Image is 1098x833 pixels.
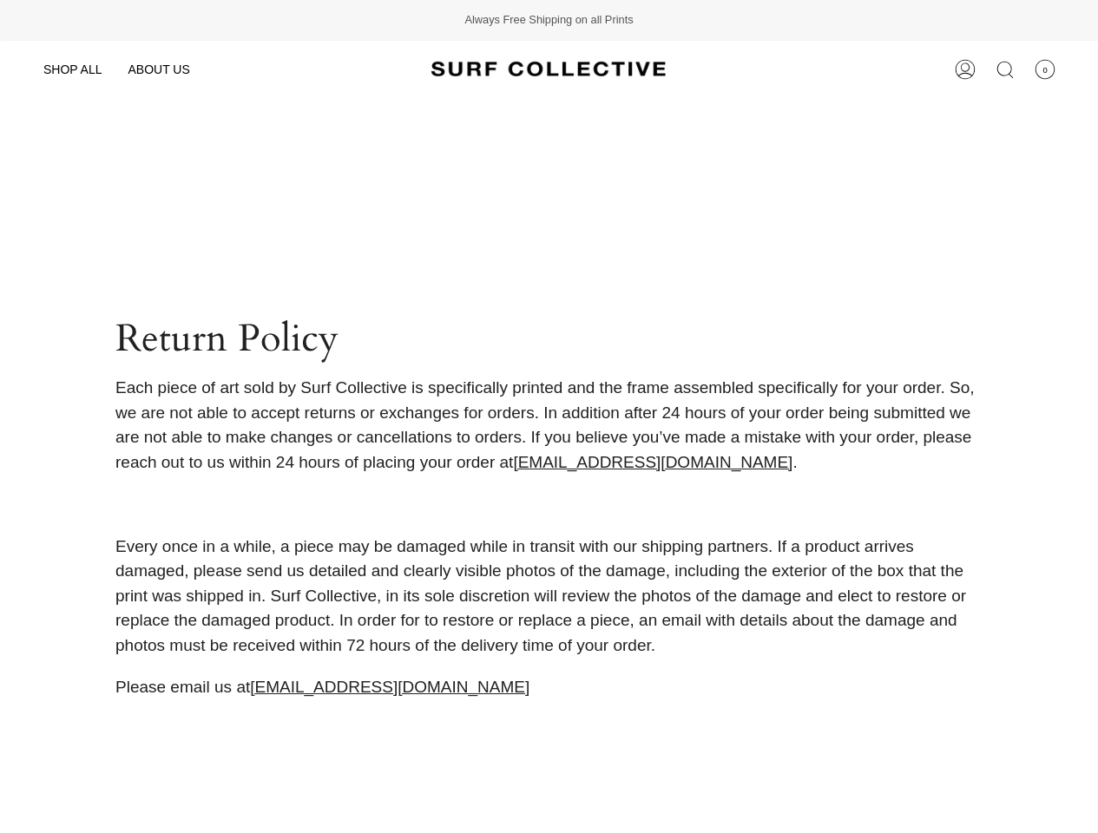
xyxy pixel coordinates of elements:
span: SHOP ALL [43,62,102,76]
a: [EMAIL_ADDRESS][DOMAIN_NAME] [513,453,792,471]
a: ABOUT US [115,41,202,99]
a: SHOP ALL [30,41,115,99]
p: Each piece of art sold by Surf Collective is specifically printed and the frame assembled specifi... [115,376,983,475]
h2: Return Policy [115,317,983,362]
a: [EMAIL_ADDRESS][DOMAIN_NAME] [250,678,529,696]
p: Every once in a while, a piece may be damaged while in transit with our shipping partners. If a p... [115,535,983,659]
a: 0 [1025,41,1064,99]
span: 0 [1035,59,1055,80]
img: Surf Collective [431,54,666,86]
span: ABOUT US [128,62,189,76]
span: Always Free Shipping on all Prints [464,13,633,28]
p: Please email us at [115,675,983,700]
